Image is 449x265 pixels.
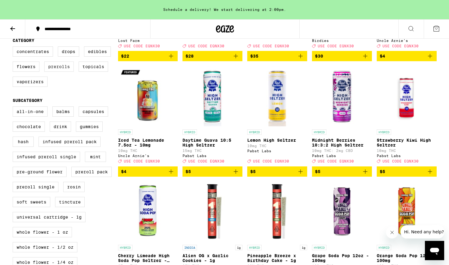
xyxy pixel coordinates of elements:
img: Pabst Labs - Strawberry Kiwi High Seltzer [377,66,437,126]
p: Orange Soda Pop 12oz - 100mg [377,253,437,263]
p: Cherry Limeade High Soda Pop Seltzer - 25mg [118,253,178,263]
span: $4 [121,169,126,174]
p: HYBRID [377,129,391,135]
label: Gummies [76,121,103,132]
div: Pabst Labs [182,154,242,158]
a: Open page for Lemon High Seltzer from Pabst Labs [247,66,307,166]
iframe: Message from company [401,225,444,238]
label: Pre-ground Flower [13,167,67,177]
label: Prerolls [44,62,74,72]
label: Chocolate [13,121,45,132]
span: $5 [380,169,385,174]
div: Pabst Labs [312,154,372,158]
p: Daytime Guava 10:5 High Seltzer [182,138,242,147]
span: $28 [186,54,194,58]
p: HYBRID [182,129,197,135]
label: Preroll Single [13,182,58,192]
button: Add to bag [182,51,242,61]
span: $30 [315,54,323,58]
span: USE CODE EQNX30 [188,44,224,48]
img: Fleetwood - Pineapple Breeze x Birthday Cake - 1g [247,181,307,242]
label: Infused Preroll Pack [39,137,101,147]
span: USE CODE EQNX30 [253,44,289,48]
p: HYBRID [118,245,133,250]
p: HYBRID [377,245,391,250]
button: Add to bag [118,51,178,61]
label: Universal Cartridge - 1g [13,212,86,222]
label: Hash [13,137,34,147]
a: Open page for Iced Tea Lemonade 7.5oz - 10mg from Uncle Arnie's [118,66,178,166]
label: Capsules [79,106,108,117]
img: Pabst Labs - Cherry Limeade High Soda Pop Seltzer - 25mg [118,181,178,242]
img: Uncle Arnie's - Iced Tea Lemonade 7.5oz - 10mg [118,66,178,126]
p: HYBRID [247,245,262,250]
label: Flowers [13,62,39,72]
label: All-In-One [13,106,48,117]
label: Drops [58,46,79,57]
span: $5 [315,169,320,174]
button: Add to bag [377,51,437,61]
a: Open page for Strawberry Kiwi High Seltzer from Pabst Labs [377,66,437,166]
label: Rosin [63,182,85,192]
p: Pineapple Breeze x Birthday Cake - 1g [247,253,307,263]
div: Pabst Labs [247,149,307,153]
label: Drink [50,121,71,132]
div: Uncle Arnie's [377,39,437,43]
button: Add to bag [312,51,372,61]
p: 10mg THC [377,149,437,153]
div: Uncle Arnie's [118,154,178,158]
label: Soft Sweets [13,197,50,207]
label: Mint [85,152,106,162]
p: HYBRID [312,129,326,135]
p: 15mg THC [182,149,242,153]
p: Lemon High Seltzer [247,138,307,143]
p: Strawberry Kiwi High Seltzer [377,138,437,147]
span: USE CODE EQNX30 [318,44,354,48]
p: 10mg THC: 2mg CBD [312,149,372,153]
a: Open page for Midnight Berries 10:3:2 High Seltzer from Pabst Labs [312,66,372,166]
p: HYBRID [118,129,133,135]
label: Preroll Pack [71,167,112,177]
span: USE CODE EQNX30 [188,159,224,163]
div: Pabst Labs [377,154,437,158]
img: Uncle Arnie's - Grape Soda Pop 12oz - 100mg [312,181,372,242]
p: Alien OG x Garlic Cookies - 1g [182,253,242,263]
span: USE CODE EQNX30 [124,159,160,163]
img: Pabst Labs - Lemon High Seltzer [247,66,307,126]
span: USE CODE EQNX30 [382,44,419,48]
p: Iced Tea Lemonade 7.5oz - 10mg [118,138,178,147]
p: 10mg THC [118,149,178,153]
iframe: Close message [386,226,398,238]
button: Add to bag [312,166,372,177]
button: Add to bag [182,166,242,177]
label: Infused Preroll Single [13,152,80,162]
p: Midnight Berries 10:3:2 High Seltzer [312,138,372,147]
button: Add to bag [247,166,307,177]
p: 10mg THC [247,144,307,148]
span: $22 [121,54,129,58]
p: 1g [300,245,307,250]
span: $4 [380,54,385,58]
div: Lost Farm [118,39,178,43]
iframe: Button to launch messaging window [425,241,444,260]
img: Fleetwood - Alien OG x Garlic Cookies - 1g [182,181,242,242]
label: Balms [52,106,74,117]
button: Add to bag [118,166,178,177]
label: Topicals [79,62,108,72]
img: Uncle Arnie's - Orange Soda Pop 12oz - 100mg [377,181,437,242]
label: Whole Flower - 1/2 oz [13,242,77,252]
p: 1g [235,245,242,250]
p: HYBRID [247,129,262,135]
img: Pabst Labs - Daytime Guava 10:5 High Seltzer [182,66,242,126]
span: USE CODE EQNX30 [253,159,289,163]
p: HYBRID [312,245,326,250]
span: $35 [250,54,258,58]
p: Grape Soda Pop 12oz - 100mg [312,253,372,263]
span: USE CODE EQNX30 [124,44,160,48]
span: $5 [186,169,191,174]
p: INDICA [182,245,197,250]
img: Pabst Labs - Midnight Berries 10:3:2 High Seltzer [312,66,372,126]
label: Concentrates [13,46,53,57]
legend: Category [13,38,34,43]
